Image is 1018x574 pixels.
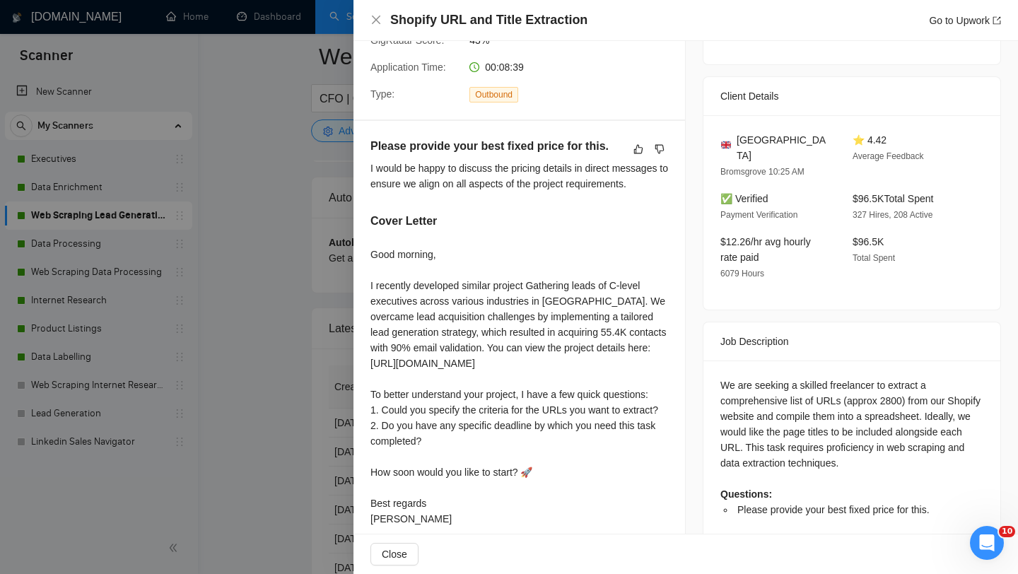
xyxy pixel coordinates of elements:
[993,16,1001,25] span: export
[370,14,382,25] span: close
[853,193,933,204] span: $96.5K Total Spent
[720,269,764,279] span: 6079 Hours
[370,61,446,73] span: Application Time:
[651,141,668,158] button: dislike
[721,140,731,150] img: 🇬🇧
[382,546,407,562] span: Close
[370,138,624,155] h5: Please provide your best fixed price for this.
[853,151,924,161] span: Average Feedback
[370,247,668,527] div: Good morning, I recently developed similar project Gathering leads of C-level executives across v...
[655,143,665,155] span: dislike
[469,62,479,72] span: clock-circle
[370,213,437,230] h5: Cover Letter
[737,132,830,163] span: [GEOGRAPHIC_DATA]
[720,77,983,115] div: Client Details
[390,11,587,29] h4: Shopify URL and Title Extraction
[720,236,811,263] span: $12.26/hr avg hourly rate paid
[469,87,518,102] span: Outbound
[999,526,1015,537] span: 10
[370,543,419,566] button: Close
[853,134,887,146] span: ⭐ 4.42
[370,88,394,100] span: Type:
[853,210,932,220] span: 327 Hires, 208 Active
[853,236,884,247] span: $96.5K
[737,504,930,515] span: Please provide your best fixed price for this.
[720,193,768,204] span: ✅ Verified
[720,210,797,220] span: Payment Verification
[630,141,647,158] button: like
[720,377,983,517] div: We are seeking a skilled freelancer to extract a comprehensive list of URLs (approx 2800) from ou...
[720,167,805,177] span: Bromsgrove 10:25 AM
[720,488,772,500] strong: Questions:
[485,61,524,73] span: 00:08:39
[370,35,444,46] span: GigRadar Score:
[370,160,668,192] div: I would be happy to discuss the pricing details in direct messages to ensure we align on all aspe...
[970,526,1004,560] iframe: Intercom live chat
[720,322,983,361] div: Job Description
[633,143,643,155] span: like
[370,14,382,26] button: Close
[853,253,895,263] span: Total Spent
[929,15,1001,26] a: Go to Upworkexport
